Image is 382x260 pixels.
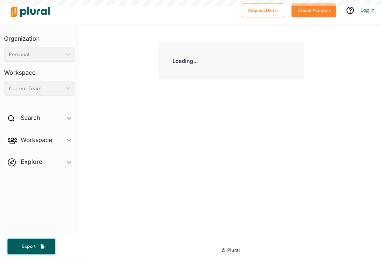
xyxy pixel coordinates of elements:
[361,7,375,13] a: Log In
[242,3,284,17] button: Request Demo
[4,28,75,44] h3: Organization
[221,247,240,253] small: © Plural
[7,239,55,254] button: Export
[21,114,40,122] h2: Search
[4,62,75,78] h3: Workspace
[17,243,41,250] span: Export
[9,51,63,58] div: Personal
[291,6,336,14] a: Create Account
[158,42,304,80] div: Loading...
[9,85,63,92] div: Current Team
[291,3,336,17] button: Create Account
[242,6,284,14] a: Request Demo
